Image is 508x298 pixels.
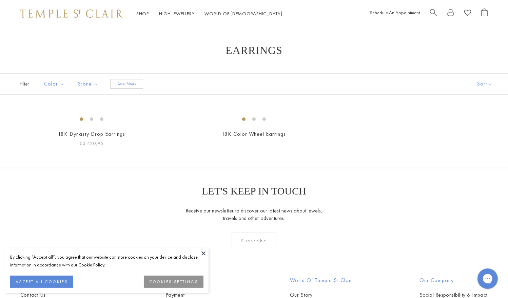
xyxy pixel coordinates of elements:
a: 18K Dynasty Drop Earrings [58,130,125,137]
h2: Our Company [419,276,488,284]
p: Receive our newsletter to discover our latest news about jewels, travels and other adventures. [185,207,323,222]
button: Color [39,76,70,92]
a: Open Shopping Bag [481,8,488,19]
a: Schedule An Appointment [370,10,420,16]
a: High JewelleryHigh Jewellery [159,11,195,17]
a: 18K Color Wheel Earrings [222,130,286,137]
iframe: Gorgias live chat messenger [474,266,501,291]
p: LET'S KEEP IN TOUCH [202,185,306,197]
a: Search [430,8,437,19]
nav: Main navigation [136,10,282,18]
div: By clicking “Accept all”, you agree that our website can store cookies on your device and disclos... [10,253,203,269]
button: Stone [73,76,103,92]
div: Subscribe [232,232,277,249]
button: Reset Filters [110,79,143,89]
a: World of [DEMOGRAPHIC_DATA]World of [DEMOGRAPHIC_DATA] [205,11,282,17]
button: Show sort by [462,74,508,94]
a: View Wishlist [464,8,471,19]
a: ShopShop [136,11,149,17]
span: Stone [75,80,103,88]
h2: World of Temple St Clair [290,276,352,284]
span: Color [41,80,70,88]
h1: Earrings [27,44,481,56]
span: €3.420,95 [80,139,103,147]
button: COOKIES SETTINGS [144,276,203,288]
img: Temple St. Clair [20,10,123,18]
button: ACCEPT ALL COOKIES [10,276,73,288]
